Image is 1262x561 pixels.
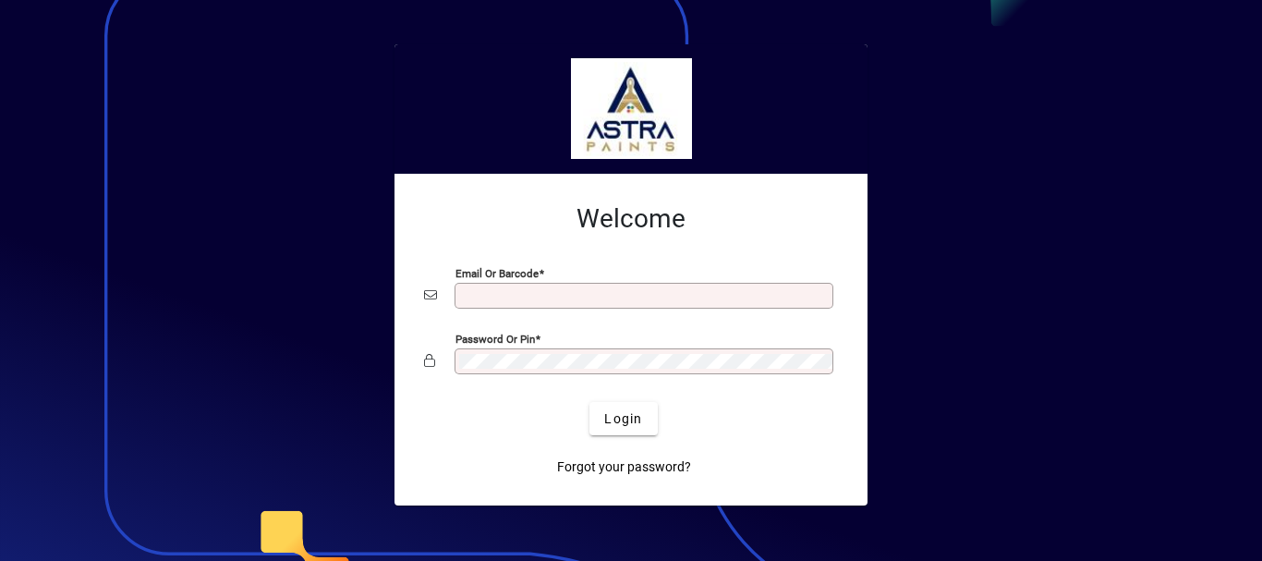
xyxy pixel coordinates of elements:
mat-label: Password or Pin [455,333,535,346]
mat-label: Email or Barcode [455,267,539,280]
span: Login [604,409,642,429]
span: Forgot your password? [557,457,691,477]
h2: Welcome [424,203,838,235]
button: Login [589,402,657,435]
a: Forgot your password? [550,450,698,483]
